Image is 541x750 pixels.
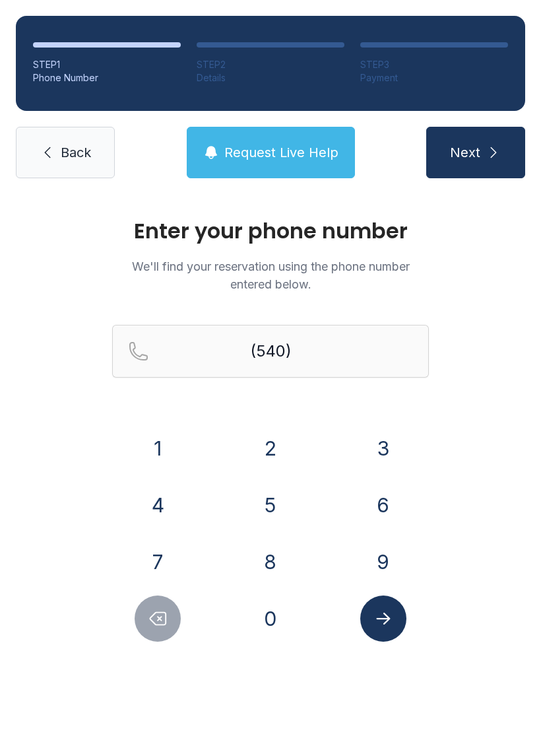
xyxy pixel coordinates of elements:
button: 4 [135,482,181,528]
div: Details [197,71,344,85]
div: Phone Number [33,71,181,85]
span: Request Live Help [224,143,338,162]
p: We'll find your reservation using the phone number entered below. [112,257,429,293]
button: 9 [360,539,406,585]
button: Submit lookup form [360,596,406,642]
span: Back [61,143,91,162]
button: 7 [135,539,181,585]
div: STEP 1 [33,58,181,71]
button: 3 [360,425,406,471]
input: Reservation phone number [112,325,429,378]
button: 5 [247,482,294,528]
div: Payment [360,71,508,85]
button: 8 [247,539,294,585]
div: STEP 2 [197,58,344,71]
span: Next [450,143,480,162]
button: 6 [360,482,406,528]
h1: Enter your phone number [112,221,429,242]
button: 0 [247,596,294,642]
button: Delete number [135,596,181,642]
button: 2 [247,425,294,471]
button: 1 [135,425,181,471]
div: STEP 3 [360,58,508,71]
